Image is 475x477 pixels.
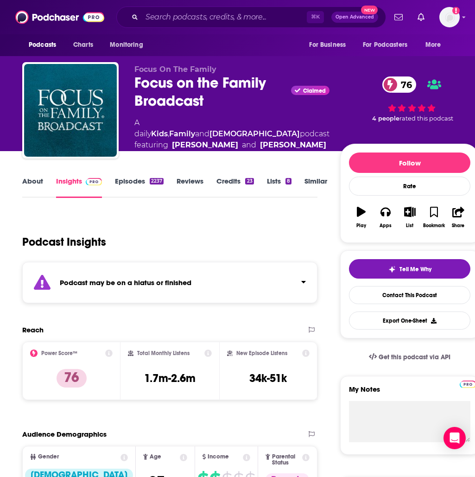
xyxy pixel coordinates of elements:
img: tell me why sparkle [388,266,396,273]
span: Open Advanced [336,15,374,19]
span: Income [208,454,229,460]
span: Get this podcast via API [379,353,450,361]
div: Rate [349,177,470,196]
button: Open AdvancedNew [331,12,378,23]
span: Logged in as sarahhallprinc [439,7,460,27]
button: open menu [22,36,68,54]
button: List [398,201,422,234]
span: 4 people [372,115,399,122]
button: Share [446,201,470,234]
span: and [242,140,256,151]
a: Episodes2237 [115,177,164,198]
a: Show notifications dropdown [391,9,406,25]
img: User Profile [439,7,460,27]
img: Focus on the Family Broadcast [24,64,117,157]
button: open menu [357,36,421,54]
a: Credits23 [216,177,253,198]
span: rated this podcast [399,115,453,122]
h1: Podcast Insights [22,235,106,249]
div: A daily podcast [134,117,329,151]
img: Podchaser Pro [86,178,102,185]
button: Follow [349,153,470,173]
span: Focus On The Family [134,65,216,74]
a: Similar [304,177,327,198]
h2: Reach [22,325,44,334]
span: For Business [309,38,346,51]
div: List [406,223,413,229]
span: Age [150,454,161,460]
span: More [425,38,441,51]
p: 76 [57,369,87,388]
a: InsightsPodchaser Pro [56,177,102,198]
span: Parental Status [272,454,301,466]
button: open menu [419,36,453,54]
h2: Power Score™ [41,350,77,356]
button: open menu [303,36,357,54]
span: and [195,129,209,138]
button: Bookmark [422,201,446,234]
div: 8 [285,178,291,184]
button: Show profile menu [439,7,460,27]
span: Charts [73,38,93,51]
span: , [168,129,169,138]
div: 23 [245,178,253,184]
div: [PERSON_NAME] [172,140,238,151]
span: Monitoring [110,38,143,51]
button: Apps [374,201,398,234]
button: Play [349,201,373,234]
span: Claimed [303,89,326,93]
a: Lists8 [267,177,291,198]
a: Get this podcast via API [361,346,458,369]
h3: 1.7m-2.6m [144,371,196,385]
div: Bookmark [423,223,445,229]
span: featuring [134,140,329,151]
button: Export One-Sheet [349,312,470,330]
a: Show notifications dropdown [414,9,428,25]
button: open menu [103,36,155,54]
strong: Podcast may be on a hiatus or finished [60,278,191,287]
div: 2237 [150,178,164,184]
a: Contact This Podcast [349,286,470,304]
a: Kids [151,129,168,138]
div: Open Intercom Messenger [443,427,466,449]
a: 76 [382,76,417,93]
a: [DEMOGRAPHIC_DATA] [209,129,300,138]
div: Share [452,223,464,229]
input: Search podcasts, credits, & more... [142,10,307,25]
h2: New Episode Listens [236,350,287,356]
h2: Audience Demographics [22,430,107,439]
span: ⌘ K [307,11,324,23]
h2: Total Monthly Listens [137,350,190,356]
span: Podcasts [29,38,56,51]
span: Gender [38,454,59,460]
a: About [22,177,43,198]
a: Reviews [177,177,203,198]
span: Tell Me Why [399,266,431,273]
img: Podchaser - Follow, Share and Rate Podcasts [15,8,104,26]
button: tell me why sparkleTell Me Why [349,259,470,279]
span: For Podcasters [363,38,407,51]
div: Apps [380,223,392,229]
h3: 34k-51k [249,371,287,385]
section: Click to expand status details [22,262,317,303]
div: Search podcasts, credits, & more... [116,6,386,28]
div: [PERSON_NAME] [260,140,326,151]
span: 76 [392,76,417,93]
a: Family [169,129,195,138]
label: My Notes [349,385,470,401]
svg: Add a profile image [452,7,460,14]
span: New [361,6,378,14]
div: Play [356,223,366,229]
a: Charts [67,36,99,54]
